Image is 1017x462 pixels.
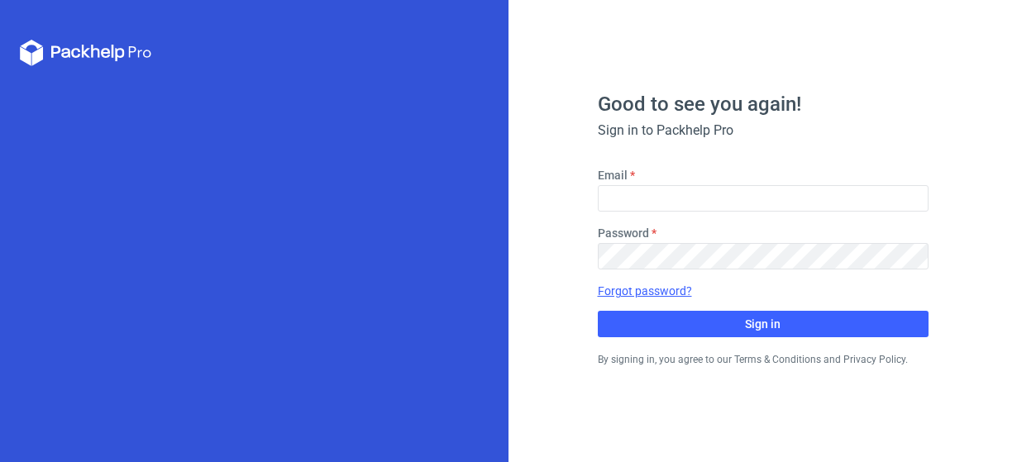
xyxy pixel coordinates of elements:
[598,121,929,141] div: Sign in to Packhelp Pro
[598,94,929,114] h1: Good to see you again!
[745,318,781,330] span: Sign in
[598,354,908,365] small: By signing in, you agree to our Terms & Conditions and Privacy Policy.
[598,283,692,299] a: Forgot password?
[598,311,929,337] button: Sign in
[598,167,628,183] label: Email
[20,40,152,66] svg: Packhelp Pro
[598,225,649,241] label: Password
